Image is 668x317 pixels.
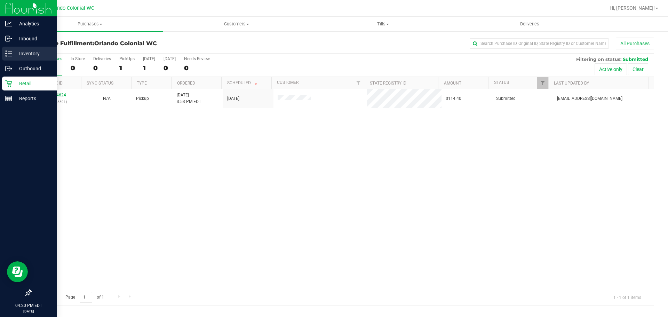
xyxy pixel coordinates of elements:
inline-svg: Analytics [5,20,12,27]
a: Type [137,81,147,86]
span: [EMAIL_ADDRESS][DOMAIN_NAME] [557,95,622,102]
div: 0 [184,64,210,72]
a: Amount [444,81,461,86]
div: PickUps [119,56,135,61]
iframe: Resource center [7,261,28,282]
span: Filtering on status: [576,56,621,62]
p: Inventory [12,49,54,58]
p: Inbound [12,34,54,43]
div: Deliveries [93,56,111,61]
div: 1 [143,64,155,72]
h3: Purchase Fulfillment: [31,40,238,47]
div: Needs Review [184,56,210,61]
p: Analytics [12,19,54,28]
div: [DATE] [143,56,155,61]
a: Purchases [17,17,163,31]
div: 0 [71,64,85,72]
a: Customers [163,17,310,31]
p: Outbound [12,64,54,73]
input: 1 [80,292,92,303]
div: 0 [164,64,176,72]
span: Not Applicable [103,96,111,101]
p: Reports [12,94,54,103]
span: Page of 1 [59,292,110,303]
span: [DATE] 3:53 PM EDT [177,92,201,105]
inline-svg: Inbound [5,35,12,42]
button: All Purchases [616,38,654,49]
span: 1 - 1 of 1 items [608,292,647,302]
a: Tills [310,17,456,31]
a: Scheduled [227,80,259,85]
p: 04:20 PM EDT [3,302,54,309]
span: Pickup [136,95,149,102]
div: 1 [119,64,135,72]
p: [DATE] [3,309,54,314]
span: Deliveries [511,21,549,27]
a: Filter [352,77,364,89]
span: Orlando Colonial WC [94,40,157,47]
a: Filter [537,77,548,89]
span: Purchases [17,21,163,27]
span: Submitted [496,95,516,102]
button: Active only [595,63,627,75]
a: State Registry ID [370,81,406,86]
a: Ordered [177,81,195,86]
span: Tills [310,21,456,27]
a: Status [494,80,509,85]
div: 0 [93,64,111,72]
inline-svg: Outbound [5,65,12,72]
input: Search Purchase ID, Original ID, State Registry ID or Customer Name... [470,38,609,49]
span: Submitted [623,56,648,62]
button: Clear [628,63,648,75]
a: Customer [277,80,299,85]
inline-svg: Reports [5,95,12,102]
div: In Store [71,56,85,61]
div: [DATE] [164,56,176,61]
span: [DATE] [227,95,239,102]
button: N/A [103,95,111,102]
span: $114.40 [446,95,461,102]
span: Customers [164,21,309,27]
span: Orlando Colonial WC [48,5,94,11]
p: Retail [12,79,54,88]
inline-svg: Retail [5,80,12,87]
a: 12004624 [47,93,66,97]
a: Last Updated By [554,81,589,86]
inline-svg: Inventory [5,50,12,57]
a: Sync Status [87,81,113,86]
span: Hi, [PERSON_NAME]! [610,5,655,11]
a: Deliveries [456,17,603,31]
